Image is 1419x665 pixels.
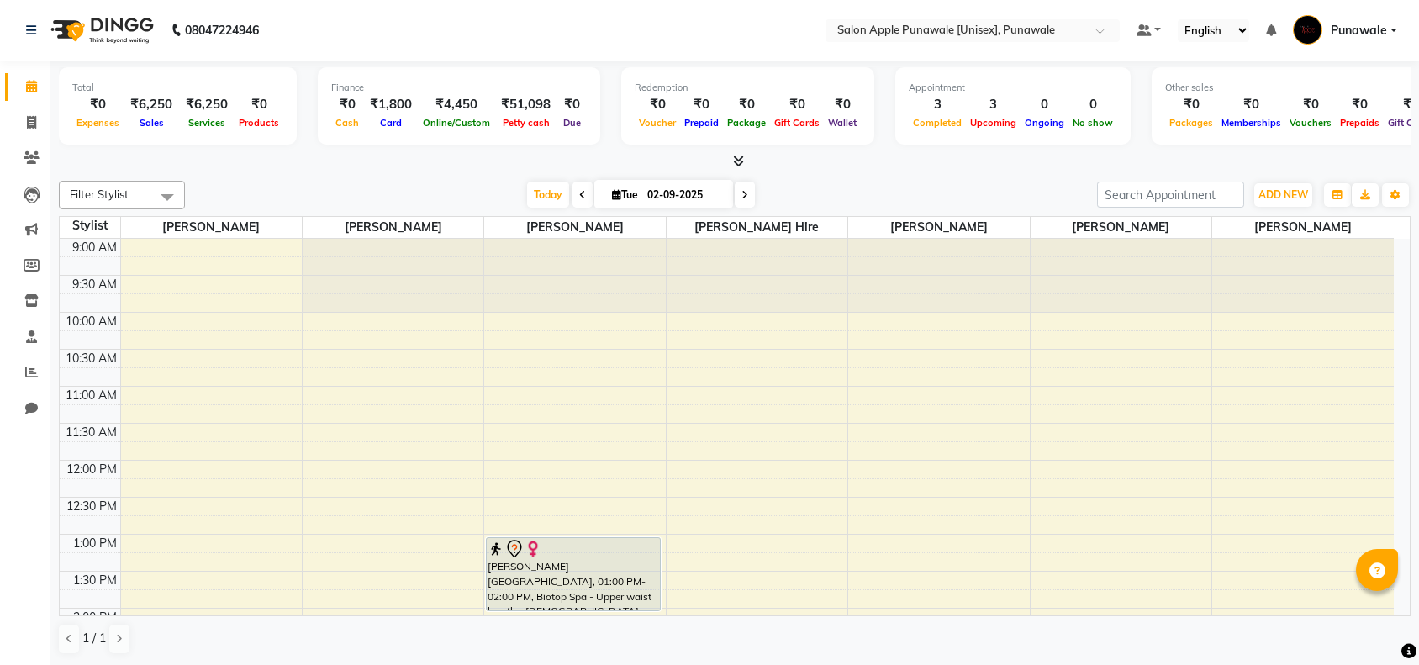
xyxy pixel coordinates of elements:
span: Gift Cards [770,117,824,129]
span: [PERSON_NAME] [848,217,1029,238]
div: 1:30 PM [70,572,120,589]
span: Petty cash [498,117,554,129]
span: Completed [909,117,966,129]
span: Cash [331,117,363,129]
input: Search Appointment [1097,182,1244,208]
span: Due [559,117,585,129]
div: 10:30 AM [62,350,120,367]
span: [PERSON_NAME] [303,217,483,238]
div: ₹0 [1336,95,1384,114]
span: Upcoming [966,117,1021,129]
span: 1 / 1 [82,630,106,647]
div: 0 [1021,95,1068,114]
span: Wallet [824,117,861,129]
div: ₹0 [723,95,770,114]
span: Punawale [1331,22,1387,40]
div: ₹1,800 [363,95,419,114]
div: 3 [966,95,1021,114]
div: ₹0 [557,95,587,114]
span: No show [1068,117,1117,129]
div: Finance [331,81,587,95]
span: Today [527,182,569,208]
span: ADD NEW [1258,188,1308,201]
div: 3 [909,95,966,114]
div: ₹0 [824,95,861,114]
span: [PERSON_NAME] Hire [667,217,847,238]
div: ₹0 [1285,95,1336,114]
input: 2025-09-02 [642,182,726,208]
div: Stylist [60,217,120,235]
span: [PERSON_NAME] [121,217,302,238]
span: Sales [135,117,168,129]
div: 9:00 AM [69,239,120,256]
div: 0 [1068,95,1117,114]
div: [PERSON_NAME][GEOGRAPHIC_DATA], 01:00 PM-02:00 PM, Biotop Spa - Upper waist length - [DEMOGRAPHIC... [487,538,660,610]
div: ₹6,250 [124,95,179,114]
span: Package [723,117,770,129]
span: Filter Stylist [70,187,129,201]
span: Prepaids [1336,117,1384,129]
span: Memberships [1217,117,1285,129]
div: 11:30 AM [62,424,120,441]
div: ₹6,250 [179,95,235,114]
div: Redemption [635,81,861,95]
span: Packages [1165,117,1217,129]
img: logo [43,7,158,54]
iframe: chat widget [1348,598,1402,648]
div: ₹4,450 [419,95,494,114]
div: ₹0 [770,95,824,114]
span: Expenses [72,117,124,129]
div: ₹0 [72,95,124,114]
span: [PERSON_NAME] [1031,217,1211,238]
div: Appointment [909,81,1117,95]
span: [PERSON_NAME] [1212,217,1394,238]
b: 08047224946 [185,7,259,54]
span: Online/Custom [419,117,494,129]
span: Prepaid [680,117,723,129]
div: 2:00 PM [70,609,120,626]
div: ₹0 [1165,95,1217,114]
div: 12:30 PM [63,498,120,515]
div: 9:30 AM [69,276,120,293]
span: Card [376,117,406,129]
span: Services [184,117,229,129]
img: Punawale [1293,15,1322,45]
span: Tue [608,188,642,201]
span: Ongoing [1021,117,1068,129]
span: Voucher [635,117,680,129]
div: Total [72,81,283,95]
span: [PERSON_NAME] [484,217,665,238]
div: ₹51,098 [494,95,557,114]
div: ₹0 [235,95,283,114]
button: ADD NEW [1254,183,1312,207]
div: 11:00 AM [62,387,120,404]
div: ₹0 [1217,95,1285,114]
div: 1:00 PM [70,535,120,552]
div: ₹0 [635,95,680,114]
span: Vouchers [1285,117,1336,129]
div: 12:00 PM [63,461,120,478]
div: ₹0 [331,95,363,114]
span: Products [235,117,283,129]
div: 10:00 AM [62,313,120,330]
div: ₹0 [680,95,723,114]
